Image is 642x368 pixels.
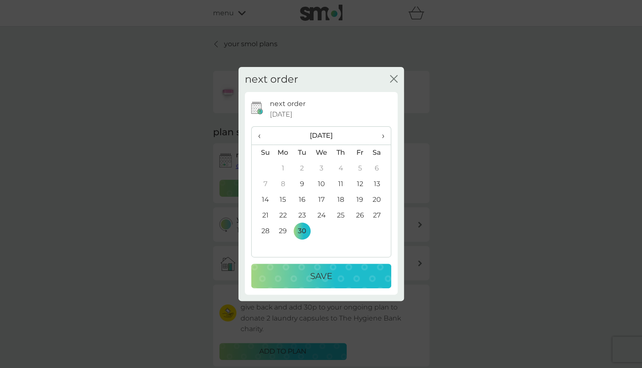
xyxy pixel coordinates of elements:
[331,192,350,208] td: 18
[331,176,350,192] td: 11
[292,208,311,223] td: 23
[376,127,384,145] span: ›
[251,264,391,288] button: Save
[350,192,370,208] td: 19
[350,208,370,223] td: 26
[311,192,331,208] td: 17
[369,161,390,176] td: 6
[311,208,331,223] td: 24
[369,208,390,223] td: 27
[331,208,350,223] td: 25
[311,161,331,176] td: 3
[252,192,273,208] td: 14
[292,161,311,176] td: 2
[273,192,293,208] td: 15
[390,75,398,84] button: close
[273,223,293,239] td: 29
[292,145,311,161] th: Tu
[350,145,370,161] th: Fr
[270,109,292,120] span: [DATE]
[292,223,311,239] td: 30
[273,176,293,192] td: 8
[350,161,370,176] td: 5
[273,127,370,145] th: [DATE]
[311,145,331,161] th: We
[252,223,273,239] td: 28
[350,176,370,192] td: 12
[273,161,293,176] td: 1
[292,192,311,208] td: 16
[258,127,267,145] span: ‹
[245,73,298,86] h2: next order
[311,176,331,192] td: 10
[270,98,306,109] p: next order
[252,208,273,223] td: 21
[369,192,390,208] td: 20
[292,176,311,192] td: 9
[310,269,332,283] p: Save
[369,176,390,192] td: 13
[252,176,273,192] td: 7
[331,145,350,161] th: Th
[369,145,390,161] th: Sa
[252,145,273,161] th: Su
[273,208,293,223] td: 22
[273,145,293,161] th: Mo
[331,161,350,176] td: 4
